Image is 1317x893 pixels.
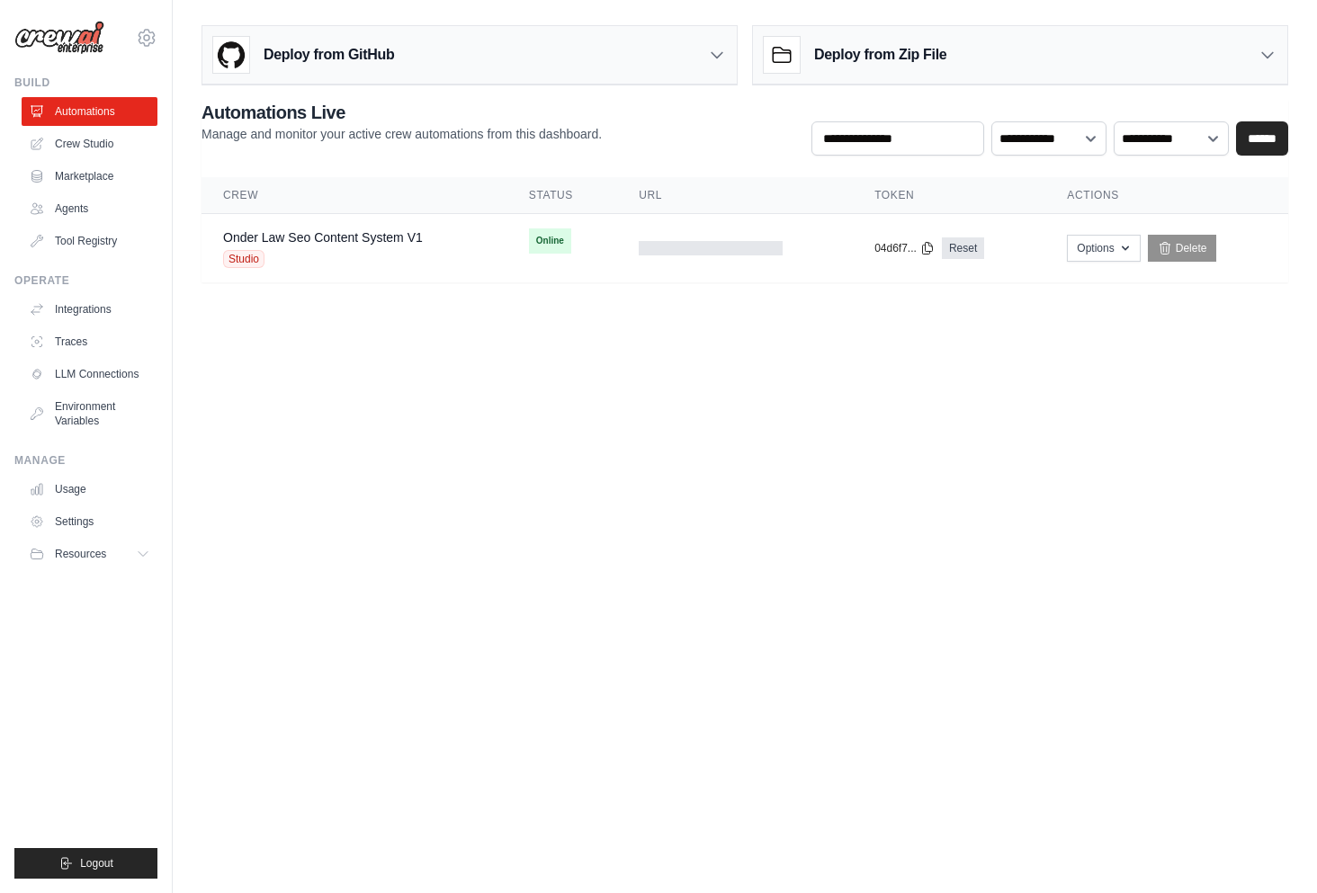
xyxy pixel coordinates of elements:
a: Onder Law Seo Content System V1 [223,230,423,245]
button: Resources [22,540,157,568]
button: Logout [14,848,157,879]
a: LLM Connections [22,360,157,388]
a: Automations [22,97,157,126]
h3: Deploy from GitHub [264,44,394,66]
a: Crew Studio [22,129,157,158]
span: Studio [223,250,264,268]
img: GitHub Logo [213,37,249,73]
span: Logout [80,856,113,871]
button: Options [1067,235,1140,262]
button: 04d6f7... [874,241,935,255]
div: Operate [14,273,157,288]
a: Agents [22,194,157,223]
a: Reset [942,237,984,259]
a: Settings [22,507,157,536]
th: Token [853,177,1045,214]
div: Manage [14,453,157,468]
h3: Deploy from Zip File [814,44,946,66]
th: Status [507,177,617,214]
th: Actions [1045,177,1288,214]
a: Integrations [22,295,157,324]
a: Delete [1148,235,1217,262]
a: Marketplace [22,162,157,191]
span: Online [529,228,571,254]
a: Tool Registry [22,227,157,255]
th: Crew [202,177,507,214]
h2: Automations Live [202,100,602,125]
a: Usage [22,475,157,504]
a: Environment Variables [22,392,157,435]
th: URL [617,177,853,214]
p: Manage and monitor your active crew automations from this dashboard. [202,125,602,143]
a: Traces [22,327,157,356]
iframe: Chat Widget [1227,807,1317,893]
span: Resources [55,547,106,561]
img: Logo [14,21,104,55]
div: Build [14,76,157,90]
